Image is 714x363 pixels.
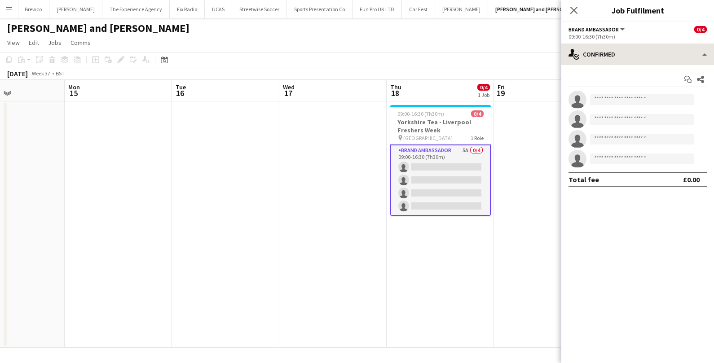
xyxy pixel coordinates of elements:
[68,83,80,91] span: Mon
[353,0,402,18] button: Fun Pro UK LTD
[18,0,49,18] button: Brewco
[205,0,232,18] button: UCAS
[389,88,401,98] span: 18
[683,175,700,184] div: £0.00
[569,26,626,33] button: Brand Ambassador
[390,83,401,91] span: Thu
[176,83,186,91] span: Tue
[56,70,65,77] div: BST
[283,83,295,91] span: Wed
[25,37,43,48] a: Edit
[471,110,484,117] span: 0/4
[282,88,295,98] span: 17
[569,26,619,33] span: Brand Ambassador
[174,88,186,98] span: 16
[498,83,505,91] span: Fri
[390,118,491,134] h3: Yorkshire Tea - Liverpool Freshers Week
[496,88,505,98] span: 19
[7,39,20,47] span: View
[67,37,94,48] a: Comms
[561,4,714,16] h3: Job Fulfilment
[403,135,453,141] span: [GEOGRAPHIC_DATA]
[44,37,65,48] a: Jobs
[471,135,484,141] span: 1 Role
[561,44,714,65] div: Confirmed
[402,0,435,18] button: Car Fest
[67,88,80,98] span: 15
[102,0,170,18] button: The Experience Agency
[569,33,707,40] div: 09:00-16:30 (7h30m)
[390,105,491,216] app-job-card: 09:00-16:30 (7h30m)0/4Yorkshire Tea - Liverpool Freshers Week [GEOGRAPHIC_DATA]1 RoleBrand Ambass...
[435,0,488,18] button: [PERSON_NAME]
[170,0,205,18] button: Fix Radio
[397,110,444,117] span: 09:00-16:30 (7h30m)
[488,0,593,18] button: [PERSON_NAME] and [PERSON_NAME]
[478,92,489,98] div: 1 Job
[390,144,491,216] app-card-role: Brand Ambassador5A0/409:00-16:30 (7h30m)
[48,39,62,47] span: Jobs
[49,0,102,18] button: [PERSON_NAME]
[232,0,287,18] button: Streetwise Soccer
[7,69,28,78] div: [DATE]
[4,37,23,48] a: View
[569,175,599,184] div: Total fee
[71,39,91,47] span: Comms
[7,22,190,35] h1: [PERSON_NAME] and [PERSON_NAME]
[694,26,707,33] span: 0/4
[287,0,353,18] button: Sports Presentation Co
[30,70,52,77] span: Week 37
[477,84,490,91] span: 0/4
[29,39,39,47] span: Edit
